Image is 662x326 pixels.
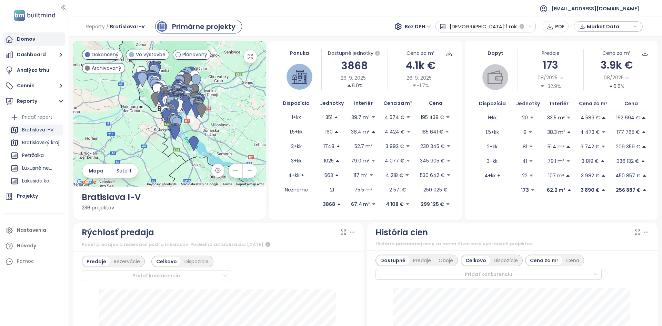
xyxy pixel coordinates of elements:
[3,32,65,46] a: Domov
[181,257,212,266] div: Dispozície
[538,74,558,81] span: 08/2025
[601,173,606,178] span: caret-up
[412,83,417,88] span: caret-down
[522,172,528,179] p: 22
[324,171,333,179] p: 563
[110,20,145,33] span: Bratislava I-V
[325,113,332,121] p: 351
[388,57,453,73] div: 4.1k €
[152,257,181,266] div: Celkovo
[385,128,405,136] p: 4 424 €
[405,173,410,178] span: caret-down
[551,0,639,17] span: [EMAIL_ADDRESS][DOMAIN_NAME]
[389,186,406,194] p: 2 571 €
[420,171,445,179] p: 530 642 €
[540,82,561,90] div: -32.9%
[511,97,545,110] th: Jednotky
[601,188,606,192] span: caret-up
[347,83,352,88] span: caret-up
[548,172,564,179] p: 107 m²
[89,167,103,175] span: Mapa
[337,202,341,207] span: caret-up
[445,129,450,134] span: caret-down
[567,188,572,192] span: caret-up
[540,84,545,89] span: caret-down
[3,95,65,108] button: Reporty
[325,128,333,136] p: 160
[642,173,647,178] span: caret-up
[82,240,356,249] div: Počet predajov a rezervácií podľa mesiacov. Posledná aktualizácia: [DATE]
[581,114,600,121] p: 4 589 €
[110,164,138,178] button: Satelit
[334,173,339,178] span: caret-up
[106,20,109,33] span: /
[566,159,571,164] span: caret-down
[604,74,624,81] span: 08/2025
[82,164,110,178] button: Mapa
[473,154,511,168] td: 3+kk
[473,49,518,57] div: Dopyt
[412,82,429,89] div: -1.7%
[22,151,44,160] div: Petržalka
[641,130,646,135] span: caret-up
[17,35,35,43] div: Domov
[418,97,453,110] th: Cena
[17,241,36,250] div: Návody
[555,23,565,30] span: PDF
[9,176,63,187] div: Lakeside konkurencia
[530,188,535,192] span: caret-down
[473,110,511,125] td: 1+kk
[378,97,418,110] th: Cena za m²
[22,126,53,134] div: Bratislava I-V
[334,129,339,134] span: caret-up
[182,51,207,58] span: Plánovaný
[616,114,640,121] p: 162 694 €
[136,51,165,58] span: Vo výstavbe
[369,173,374,178] span: caret-down
[421,113,444,121] p: 195 438 €
[609,84,613,89] span: caret-up
[75,178,98,187] img: Google
[371,202,376,207] span: caret-down
[522,157,527,165] p: 41
[435,256,457,265] div: Oboje
[545,97,573,110] th: Interiér
[351,200,370,208] p: 67.4 m²
[315,97,349,110] th: Jednotky
[278,125,315,139] td: 1.5+kk
[450,20,505,33] span: [DEMOGRAPHIC_DATA]:
[462,256,490,265] div: Celkovo
[526,256,562,265] div: Cena za m²
[409,256,435,265] div: Predaje
[354,142,372,150] p: 52.7 m²
[222,182,232,186] a: Terms (opens in new tab)
[609,82,624,90] div: 6.6%
[613,97,649,110] th: Cena
[385,142,404,150] p: 3 992 €
[421,200,444,208] p: 299 125 €
[406,115,411,120] span: caret-down
[278,49,322,57] div: Ponuka
[117,167,132,175] span: Satelit
[330,186,334,194] p: 21
[617,157,639,165] p: 336 132 €
[405,144,410,149] span: caret-down
[375,226,428,239] div: História cien
[3,255,65,268] div: Pomoc
[347,82,363,89] div: 6.0%
[547,114,565,121] p: 33.5 m²
[528,130,533,135] span: caret-down
[642,144,646,149] span: caret-up
[578,21,639,32] div: button
[642,188,647,192] span: caret-up
[82,204,258,211] div: 236 projektov
[351,128,370,136] p: 38.4 m²
[335,158,340,163] span: caret-up
[407,49,435,57] div: Cena za m²
[616,128,640,136] p: 177 765 €
[582,157,599,165] p: 3 819 €
[506,20,517,33] span: 1 rok
[278,139,315,154] td: 2+kk
[236,182,264,186] a: Report a map error
[371,129,376,134] span: caret-up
